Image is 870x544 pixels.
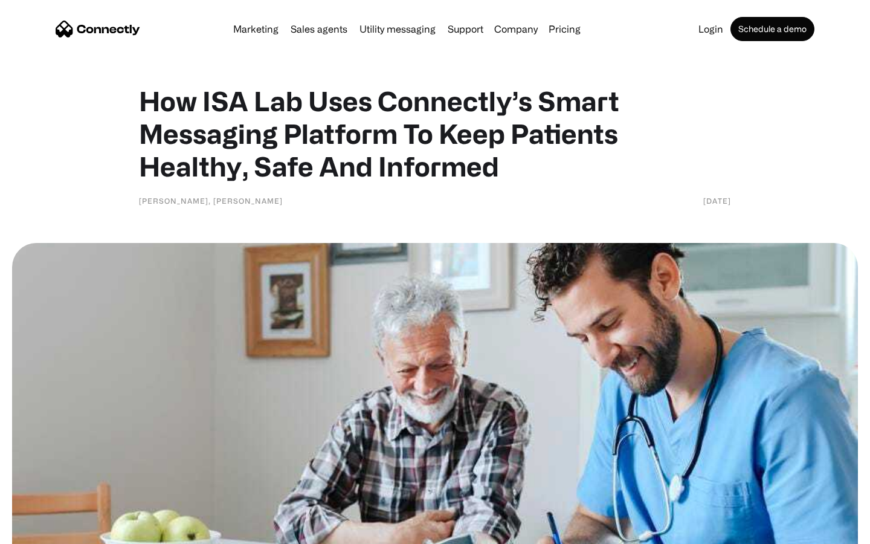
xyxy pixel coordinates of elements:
[228,24,283,34] a: Marketing
[24,523,72,540] ul: Language list
[494,21,538,37] div: Company
[139,85,731,183] h1: How ISA Lab Uses Connectly’s Smart Messaging Platform To Keep Patients Healthy, Safe And Informed
[139,195,283,207] div: [PERSON_NAME], [PERSON_NAME]
[12,523,72,540] aside: Language selected: English
[694,24,728,34] a: Login
[355,24,440,34] a: Utility messaging
[286,24,352,34] a: Sales agents
[703,195,731,207] div: [DATE]
[544,24,585,34] a: Pricing
[443,24,488,34] a: Support
[730,17,814,41] a: Schedule a demo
